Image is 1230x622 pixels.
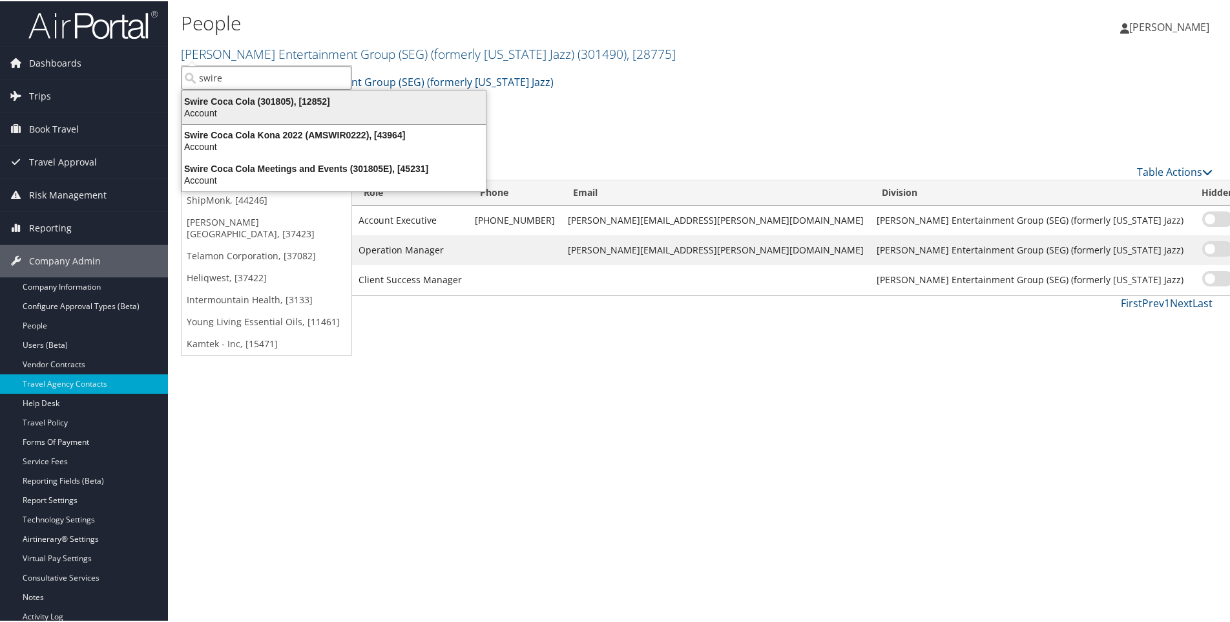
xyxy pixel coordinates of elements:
[29,79,51,111] span: Trips
[29,112,79,144] span: Book Travel
[468,204,561,234] td: [PHONE_NUMBER]
[352,264,468,294] td: Client Success Manager
[174,162,494,173] div: Swire Coca Cola Meetings and Events (301805E), [45231]
[468,179,561,204] th: Phone
[352,179,468,204] th: Role: activate to sort column ascending
[182,332,351,354] a: Kamtek - Inc, [15471]
[352,234,468,264] td: Operation Manager
[870,204,1190,234] td: [PERSON_NAME] Entertainment Group (SEG) (formerly [US_STATE] Jazz)
[561,234,870,264] td: [PERSON_NAME][EMAIL_ADDRESS][PERSON_NAME][DOMAIN_NAME]
[1164,295,1170,309] a: 1
[182,210,351,244] a: [PERSON_NAME][GEOGRAPHIC_DATA], [37423]
[182,244,351,266] a: Telamon Corporation, [37082]
[174,94,494,106] div: Swire Coca Cola (301805), [12852]
[174,173,494,185] div: Account
[1170,295,1193,309] a: Next
[627,44,676,61] span: , [ 28775 ]
[1120,6,1222,45] a: [PERSON_NAME]
[29,145,97,177] span: Travel Approval
[1121,295,1142,309] a: First
[1137,164,1213,178] a: Table Actions
[28,8,158,39] img: airportal-logo.png
[870,234,1190,264] td: [PERSON_NAME] Entertainment Group (SEG) (formerly [US_STATE] Jazz)
[199,68,554,94] a: [PERSON_NAME] Entertainment Group (SEG) (formerly [US_STATE] Jazz)
[182,310,351,332] a: Young Living Essential Oils, [11461]
[1142,295,1164,309] a: Prev
[870,264,1190,294] td: [PERSON_NAME] Entertainment Group (SEG) (formerly [US_STATE] Jazz)
[352,204,468,234] td: Account Executive
[174,128,494,140] div: Swire Coca Cola Kona 2022 (AMSWIR0222), [43964]
[182,65,351,89] input: Search Accounts
[29,46,81,78] span: Dashboards
[561,204,870,234] td: [PERSON_NAME][EMAIL_ADDRESS][PERSON_NAME][DOMAIN_NAME]
[1129,19,1209,33] span: [PERSON_NAME]
[29,211,72,243] span: Reporting
[578,44,627,61] span: ( 301490 )
[182,288,351,310] a: Intermountain Health, [3133]
[182,266,351,288] a: Heliqwest, [37422]
[181,8,875,36] h1: People
[29,244,101,276] span: Company Admin
[182,188,351,210] a: ShipMonk, [44246]
[174,106,494,118] div: Account
[870,179,1190,204] th: Division: activate to sort column ascending
[174,140,494,151] div: Account
[29,178,107,210] span: Risk Management
[1193,295,1213,309] a: Last
[181,44,676,61] a: [PERSON_NAME] Entertainment Group (SEG) (formerly [US_STATE] Jazz)
[561,179,870,204] th: Email: activate to sort column ascending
